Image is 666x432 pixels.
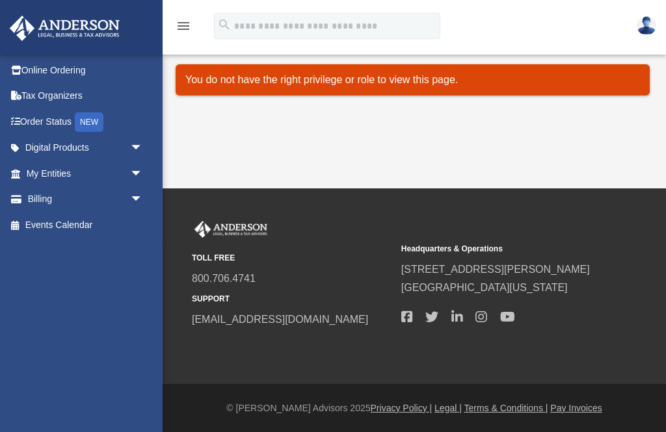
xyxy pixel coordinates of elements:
a: Pay Invoices [550,403,602,413]
a: Privacy Policy | [371,403,433,413]
a: Legal | [434,403,462,413]
a: Billingarrow_drop_down [9,186,163,212]
span: arrow_drop_down [130,186,156,213]
a: 800.706.4741 [192,273,256,284]
small: Headquarters & Operations [401,242,602,256]
a: My Entitiesarrow_drop_down [9,160,163,186]
p: You do not have the right privilege or role to view this page. [185,71,640,89]
a: Events Calendar [9,212,163,238]
a: Order StatusNEW [9,108,163,135]
i: menu [176,18,191,34]
img: Anderson Advisors Platinum Portal [6,16,124,41]
a: [EMAIL_ADDRESS][DOMAIN_NAME] [192,314,368,325]
a: menu [176,23,191,34]
div: © [PERSON_NAME] Advisors 2025 [163,400,666,416]
a: Terms & Conditions | [464,403,548,413]
small: TOLL FREE [192,251,392,265]
i: search [217,18,232,32]
a: [STREET_ADDRESS][PERSON_NAME] [401,264,590,275]
span: arrow_drop_down [130,160,156,187]
img: Anderson Advisors Platinum Portal [192,221,270,238]
a: Online Ordering [9,57,163,83]
div: NEW [75,112,103,132]
span: arrow_drop_down [130,135,156,162]
a: [GEOGRAPHIC_DATA][US_STATE] [401,282,568,293]
small: SUPPORT [192,292,392,306]
img: User Pic [637,16,656,35]
a: Tax Organizers [9,83,163,109]
a: Digital Productsarrow_drop_down [9,135,163,161]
